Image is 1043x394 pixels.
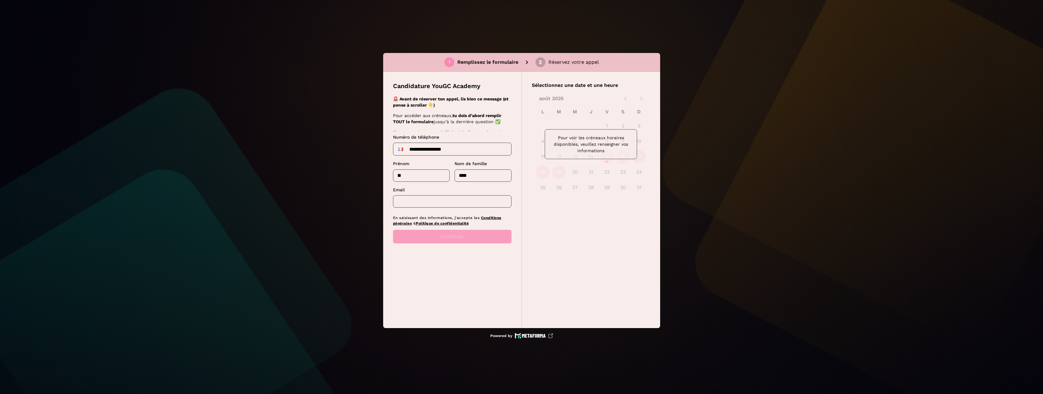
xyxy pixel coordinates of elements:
[393,187,405,192] span: Email
[393,215,511,226] p: En saisissant des informations, j'accepte les
[455,161,487,166] span: Nom de famille
[548,59,599,66] p: Réservez votre appel
[393,82,480,90] p: Candidature YouGC Academy
[395,144,407,154] div: France: + 33
[532,82,650,89] p: Sélectionnez une date et une heure
[416,221,469,225] a: Politique de confidentialité
[413,221,416,225] span: &
[393,216,501,225] a: Conditions générales
[490,333,553,339] a: Powered by
[448,59,450,65] div: 1
[457,59,518,66] p: Remplissez le formulaire
[550,135,632,154] p: Pour voir les créneaux horaires disponibles, veuillez renseigner vos informations
[490,333,512,338] p: Powered by
[393,96,508,108] strong: 🚨 Avant de réserver ton appel, lis bien ce message (et pense à scroller 👇)
[393,129,510,141] p: Si aucun créneau ne s’affiche à la fin, pas de panique :
[393,112,510,125] p: Pour accéder aux créneaux, jusqu’à la dernière question ✅
[393,161,409,166] span: Prénom
[393,135,439,140] span: Numéro de téléphone
[539,59,542,65] div: 2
